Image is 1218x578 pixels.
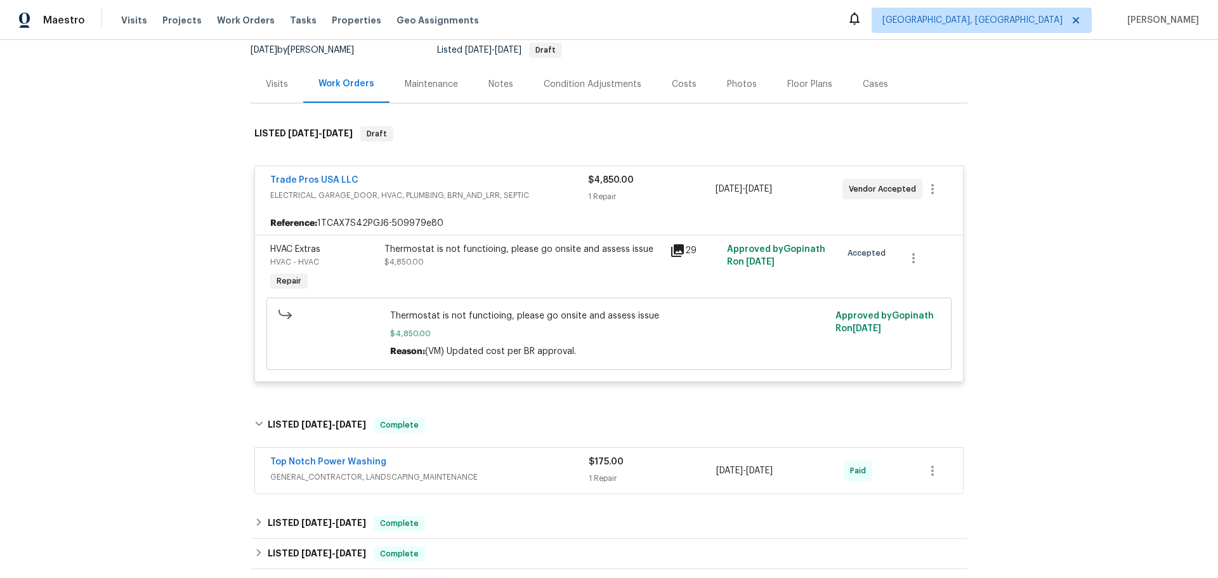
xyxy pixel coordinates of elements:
span: [DATE] [301,420,332,429]
span: $4,850.00 [588,176,634,185]
span: Thermostat is not functioing, please go onsite and assess issue [390,310,828,322]
span: - [301,549,366,558]
a: Top Notch Power Washing [270,457,386,466]
div: LISTED [DATE]-[DATE]Draft [251,114,967,154]
span: Accepted [848,247,891,259]
span: Properties [332,14,381,27]
span: [DATE] [495,46,521,55]
span: $4,850.00 [384,258,424,266]
span: Geo Assignments [396,14,479,27]
div: LISTED [DATE]-[DATE]Complete [251,405,967,445]
span: [GEOGRAPHIC_DATA], [GEOGRAPHIC_DATA] [882,14,1063,27]
span: [DATE] [288,129,318,138]
span: [DATE] [322,129,353,138]
span: Draft [530,46,561,54]
div: 1 Repair [588,190,715,203]
span: - [716,183,772,195]
span: Projects [162,14,202,27]
span: Maestro [43,14,85,27]
span: (VM) Updated cost per BR approval. [425,347,576,356]
div: Visits [266,78,288,91]
span: $175.00 [589,457,624,466]
span: [DATE] [301,549,332,558]
div: Floor Plans [787,78,832,91]
div: Maintenance [405,78,458,91]
span: [DATE] [746,258,775,266]
h6: LISTED [268,417,366,433]
span: Approved by Gopinath R on [727,245,825,266]
span: Approved by Gopinath R on [835,312,934,333]
span: [DATE] [716,466,743,475]
span: Complete [375,517,424,530]
span: [DATE] [853,324,881,333]
div: Condition Adjustments [544,78,641,91]
span: GENERAL_CONTRACTOR, LANDSCAPING_MAINTENANCE [270,471,589,483]
div: 1TCAX7S42PGJ6-509979e80 [255,212,963,235]
span: $4,850.00 [390,327,828,340]
div: 29 [670,243,719,258]
h6: LISTED [268,546,366,562]
span: HVAC - HVAC [270,258,319,266]
span: [DATE] [746,466,773,475]
span: - [301,518,366,527]
div: LISTED [DATE]-[DATE]Complete [251,539,967,569]
span: Complete [375,419,424,431]
span: - [288,129,353,138]
span: Reason: [390,347,425,356]
span: Tasks [290,16,317,25]
div: Photos [727,78,757,91]
span: Listed [437,46,562,55]
b: Reference: [270,217,317,230]
div: 1 Repair [589,472,716,485]
span: Draft [362,128,392,140]
h6: LISTED [254,126,353,141]
div: Cases [863,78,888,91]
span: Visits [121,14,147,27]
span: [DATE] [336,420,366,429]
span: ELECTRICAL, GARAGE_DOOR, HVAC, PLUMBING, BRN_AND_LRR, SEPTIC [270,189,588,202]
div: Notes [488,78,513,91]
span: HVAC Extras [270,245,320,254]
div: Work Orders [318,77,374,90]
span: Work Orders [217,14,275,27]
span: [DATE] [336,549,366,558]
span: - [716,464,773,477]
span: Repair [272,275,306,287]
span: Paid [850,464,871,477]
div: Thermostat is not functioing, please go onsite and assess issue [384,243,662,256]
span: [DATE] [745,185,772,194]
span: [DATE] [336,518,366,527]
span: [DATE] [716,185,742,194]
span: [DATE] [251,46,277,55]
span: - [465,46,521,55]
div: Costs [672,78,697,91]
h6: LISTED [268,516,366,531]
span: Vendor Accepted [849,183,921,195]
a: Trade Pros USA LLC [270,176,358,185]
span: [DATE] [465,46,492,55]
span: [DATE] [301,518,332,527]
span: [PERSON_NAME] [1122,14,1199,27]
span: - [301,420,366,429]
div: LISTED [DATE]-[DATE]Complete [251,508,967,539]
span: Complete [375,548,424,560]
div: by [PERSON_NAME] [251,43,369,58]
